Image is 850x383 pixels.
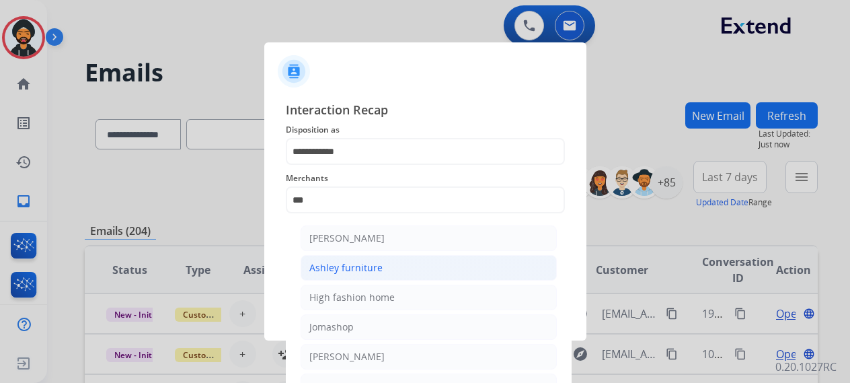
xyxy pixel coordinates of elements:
[775,359,837,375] p: 0.20.1027RC
[286,170,565,186] span: Merchants
[309,232,385,245] div: [PERSON_NAME]
[309,261,383,275] div: Ashley furniture
[286,100,565,122] span: Interaction Recap
[286,122,565,138] span: Disposition as
[309,291,395,304] div: High fashion home
[309,350,385,363] div: [PERSON_NAME]
[309,320,354,334] div: Jomashop
[278,55,310,88] img: contactIcon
